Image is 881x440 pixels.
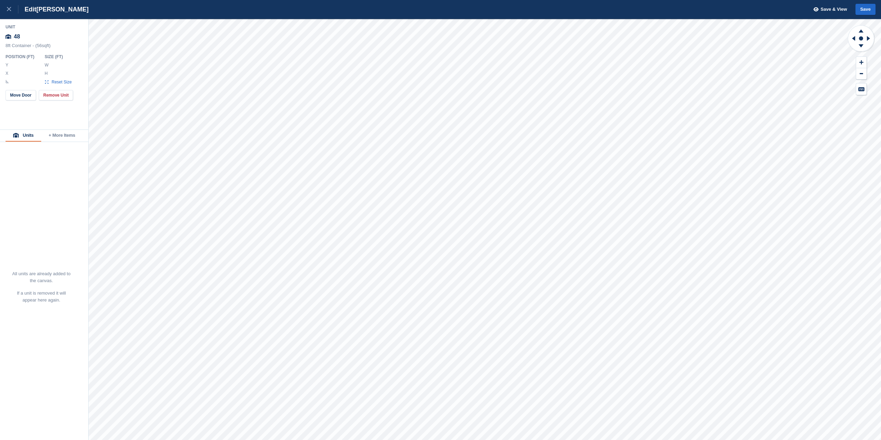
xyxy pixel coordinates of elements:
[39,90,73,100] button: Remove Unit
[6,43,83,52] div: 8ft Container - (56sqft)
[6,80,9,83] img: angle-icn.0ed2eb85.svg
[45,62,48,68] label: W
[6,62,9,68] label: Y
[45,54,75,60] div: Size ( FT )
[12,270,71,284] p: All units are already added to the canvas.
[18,5,89,14] div: Edit [PERSON_NAME]
[856,57,866,68] button: Zoom In
[6,30,83,43] div: 48
[820,6,847,13] span: Save & View
[6,130,41,142] button: Units
[45,71,48,76] label: H
[856,83,866,95] button: Keyboard Shortcuts
[856,68,866,80] button: Zoom Out
[810,4,847,15] button: Save & View
[6,54,39,60] div: Position ( FT )
[6,90,36,100] button: Move Door
[6,24,83,30] div: Unit
[6,71,9,76] label: X
[41,130,83,142] button: + More Items
[855,4,875,15] button: Save
[12,290,71,304] p: If a unit is removed it will appear here again.
[51,79,72,85] span: Reset Size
